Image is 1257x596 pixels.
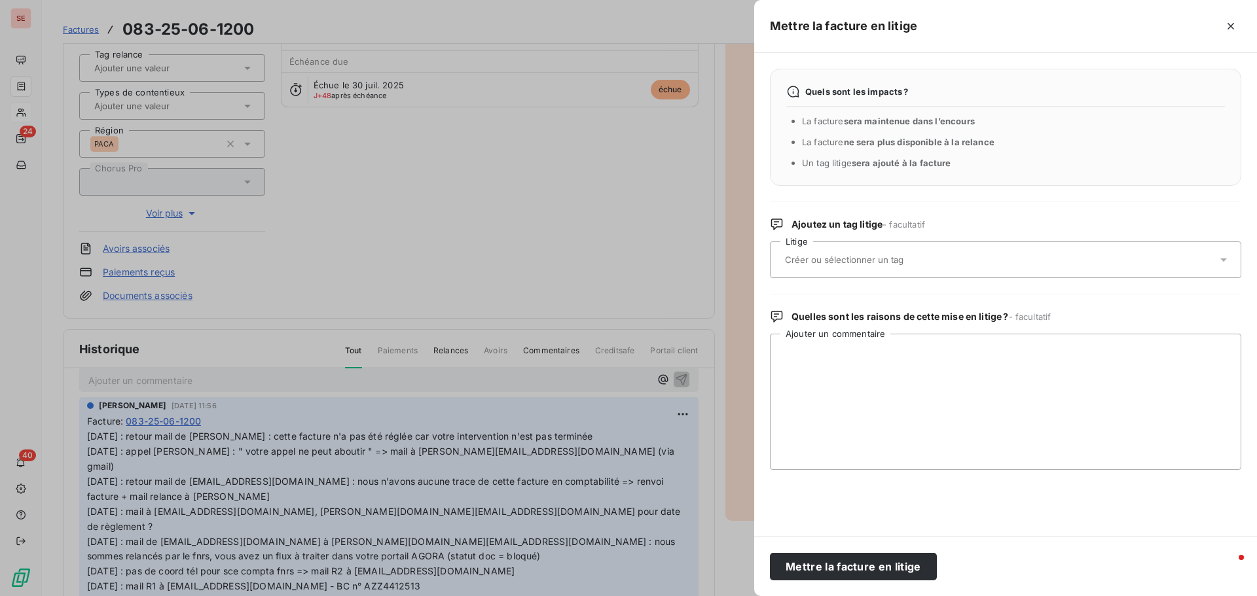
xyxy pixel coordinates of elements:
span: Quelles sont les raisons de cette mise en litige ? [792,310,1051,323]
span: - facultatif [883,219,925,230]
span: sera ajouté à la facture [852,158,951,168]
span: Ajoutez un tag litige [792,218,925,231]
span: Un tag litige [802,158,951,168]
span: ne sera plus disponible à la relance [844,137,994,147]
span: La facture [802,116,975,126]
h5: Mettre la facture en litige [770,17,917,35]
span: - facultatif [1009,311,1051,322]
span: La facture [802,137,994,147]
span: sera maintenue dans l’encours [844,116,975,126]
button: Mettre la facture en litige [770,553,937,580]
span: Quels sont les impacts ? [805,86,909,97]
iframe: Intercom live chat [1212,552,1244,583]
input: Créer ou sélectionner un tag [784,254,974,266]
